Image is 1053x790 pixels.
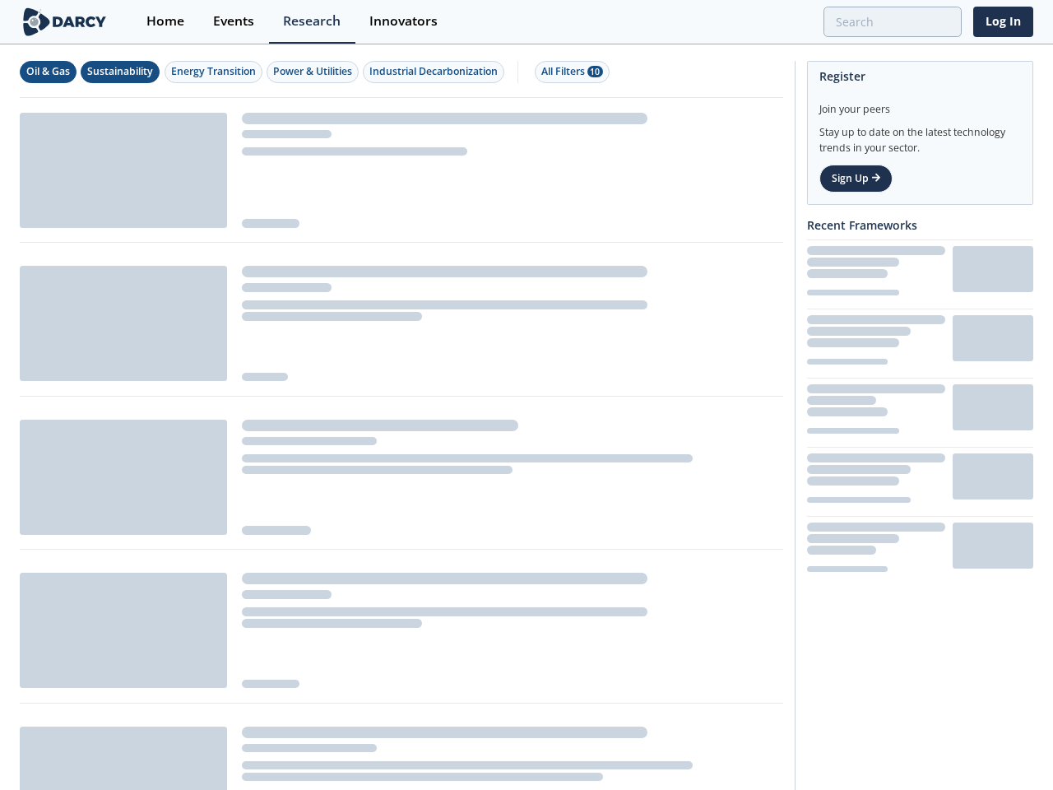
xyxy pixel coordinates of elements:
button: All Filters 10 [535,61,610,83]
button: Sustainability [81,61,160,83]
a: Log In [973,7,1033,37]
button: Energy Transition [165,61,262,83]
button: Industrial Decarbonization [363,61,504,83]
span: 10 [587,66,603,77]
div: Home [146,15,184,28]
div: Research [283,15,341,28]
input: Advanced Search [823,7,962,37]
button: Power & Utilities [267,61,359,83]
div: Sustainability [87,64,153,79]
button: Oil & Gas [20,61,77,83]
div: Innovators [369,15,438,28]
div: Stay up to date on the latest technology trends in your sector. [819,117,1021,156]
img: logo-wide.svg [20,7,109,36]
div: Energy Transition [171,64,256,79]
div: Industrial Decarbonization [369,64,498,79]
div: Power & Utilities [273,64,352,79]
div: Register [819,62,1021,91]
div: Events [213,15,254,28]
div: All Filters [541,64,603,79]
div: Join your peers [819,91,1021,117]
a: Sign Up [819,165,893,193]
div: Oil & Gas [26,64,70,79]
div: Recent Frameworks [807,211,1033,239]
